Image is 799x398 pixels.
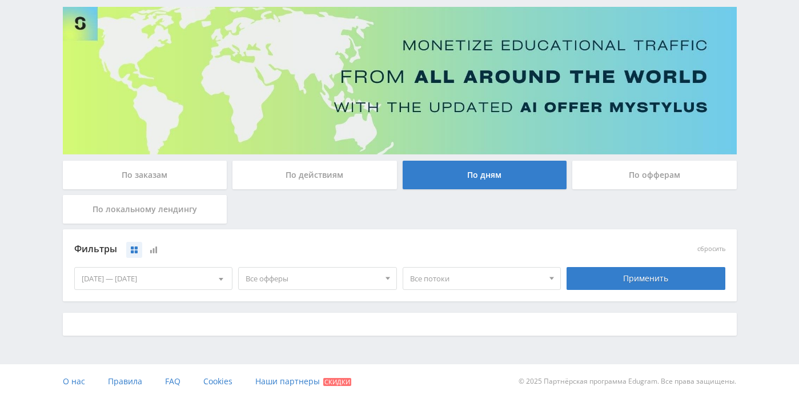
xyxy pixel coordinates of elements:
[697,245,725,253] button: сбросить
[63,195,227,224] div: По локальному лендингу
[203,376,232,387] span: Cookies
[108,376,142,387] span: Правила
[63,161,227,189] div: По заказам
[410,268,544,289] span: Все потоки
[255,376,320,387] span: Наши партнеры
[246,268,379,289] span: Все офферы
[63,7,737,154] img: Banner
[75,268,232,289] div: [DATE] — [DATE]
[74,241,561,258] div: Фильтры
[323,378,351,386] span: Скидки
[567,267,725,290] div: Применить
[165,376,180,387] span: FAQ
[403,161,567,189] div: По дням
[572,161,737,189] div: По офферам
[63,376,85,387] span: О нас
[232,161,397,189] div: По действиям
